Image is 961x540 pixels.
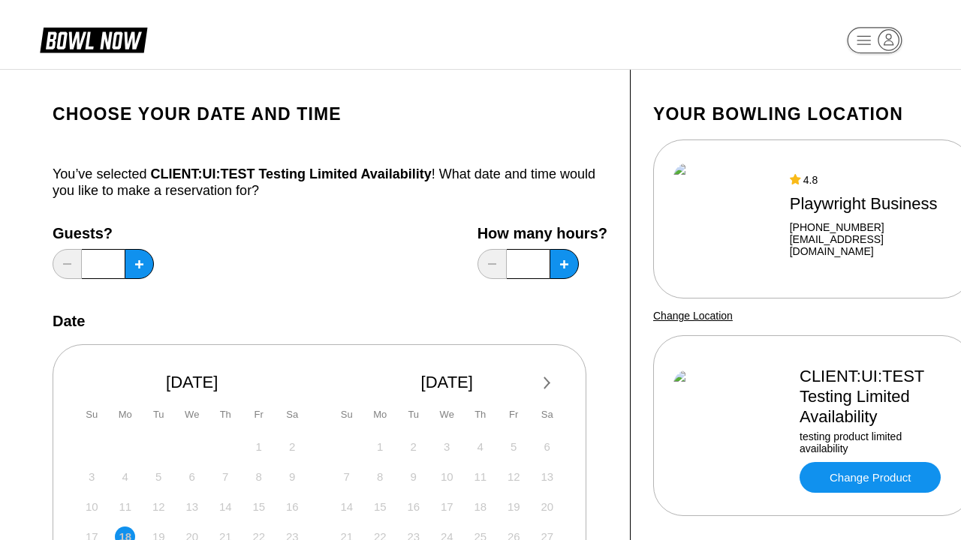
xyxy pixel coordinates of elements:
div: Th [215,404,236,424]
img: CLIENT:UI:TEST Testing Limited Availability [673,370,786,482]
div: Not available Monday, August 11th, 2025 [115,496,135,517]
div: Not available Saturday, August 16th, 2025 [282,496,303,517]
div: Sa [282,404,303,424]
div: Tu [403,404,423,424]
div: Not available Wednesday, September 17th, 2025 [437,496,457,517]
div: Not available Thursday, September 18th, 2025 [470,496,490,517]
div: 4.8 [790,174,952,186]
div: Not available Tuesday, August 5th, 2025 [149,466,169,487]
div: testing product limited availability [800,430,952,454]
span: CLIENT:UI:TEST Testing Limited Availability [150,166,431,181]
div: Not available Tuesday, September 2nd, 2025 [403,436,423,457]
a: [EMAIL_ADDRESS][DOMAIN_NAME] [790,233,952,257]
div: Not available Sunday, August 3rd, 2025 [82,466,102,487]
div: Not available Thursday, September 4th, 2025 [470,436,490,457]
button: Next Month [535,371,559,395]
div: Not available Thursday, August 14th, 2025 [215,496,236,517]
div: Not available Saturday, August 9th, 2025 [282,466,303,487]
div: Not available Wednesday, August 6th, 2025 [182,466,202,487]
label: Date [53,313,85,329]
div: Not available Sunday, September 7th, 2025 [336,466,357,487]
div: We [182,404,202,424]
div: [DATE] [76,372,309,392]
div: Fr [249,404,269,424]
div: [PHONE_NUMBER] [790,221,952,233]
div: Not available Sunday, August 10th, 2025 [82,496,102,517]
a: Change Location [653,310,733,322]
div: You’ve selected ! What date and time would you like to make a reservation for? [53,166,607,199]
div: CLIENT:UI:TEST Testing Limited Availability [800,366,952,427]
div: [DATE] [331,372,564,392]
div: Not available Friday, August 1st, 2025 [249,436,269,457]
div: Not available Tuesday, September 9th, 2025 [403,466,423,487]
div: Not available Thursday, August 7th, 2025 [215,466,236,487]
div: Mo [370,404,390,424]
div: Su [82,404,102,424]
div: Not available Monday, August 4th, 2025 [115,466,135,487]
div: Fr [504,404,524,424]
div: Not available Monday, September 15th, 2025 [370,496,390,517]
div: Not available Wednesday, September 10th, 2025 [437,466,457,487]
div: Not available Tuesday, August 12th, 2025 [149,496,169,517]
div: Th [470,404,490,424]
div: Not available Monday, September 1st, 2025 [370,436,390,457]
div: Sa [537,404,557,424]
div: Not available Friday, August 15th, 2025 [249,496,269,517]
img: Playwright Business [673,163,776,275]
div: Not available Friday, September 19th, 2025 [504,496,524,517]
div: Not available Saturday, September 20th, 2025 [537,496,557,517]
div: Playwright Business [790,193,952,214]
label: How many hours? [477,225,607,241]
div: Not available Saturday, September 13th, 2025 [537,466,557,487]
div: Tu [149,404,169,424]
div: Not available Wednesday, August 13th, 2025 [182,496,202,517]
div: Mo [115,404,135,424]
div: Su [336,404,357,424]
div: Not available Sunday, September 14th, 2025 [336,496,357,517]
a: Change Product [800,462,941,493]
label: Guests? [53,225,154,241]
div: Not available Wednesday, September 3rd, 2025 [437,436,457,457]
div: Not available Friday, September 12th, 2025 [504,466,524,487]
div: Not available Saturday, September 6th, 2025 [537,436,557,457]
h1: Choose your Date and time [53,103,607,124]
div: We [437,404,457,424]
div: Not available Monday, September 8th, 2025 [370,466,390,487]
div: Not available Tuesday, September 16th, 2025 [403,496,423,517]
div: Not available Thursday, September 11th, 2025 [470,466,490,487]
div: Not available Friday, September 5th, 2025 [504,436,524,457]
div: Not available Saturday, August 2nd, 2025 [282,436,303,457]
div: Not available Friday, August 8th, 2025 [249,466,269,487]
